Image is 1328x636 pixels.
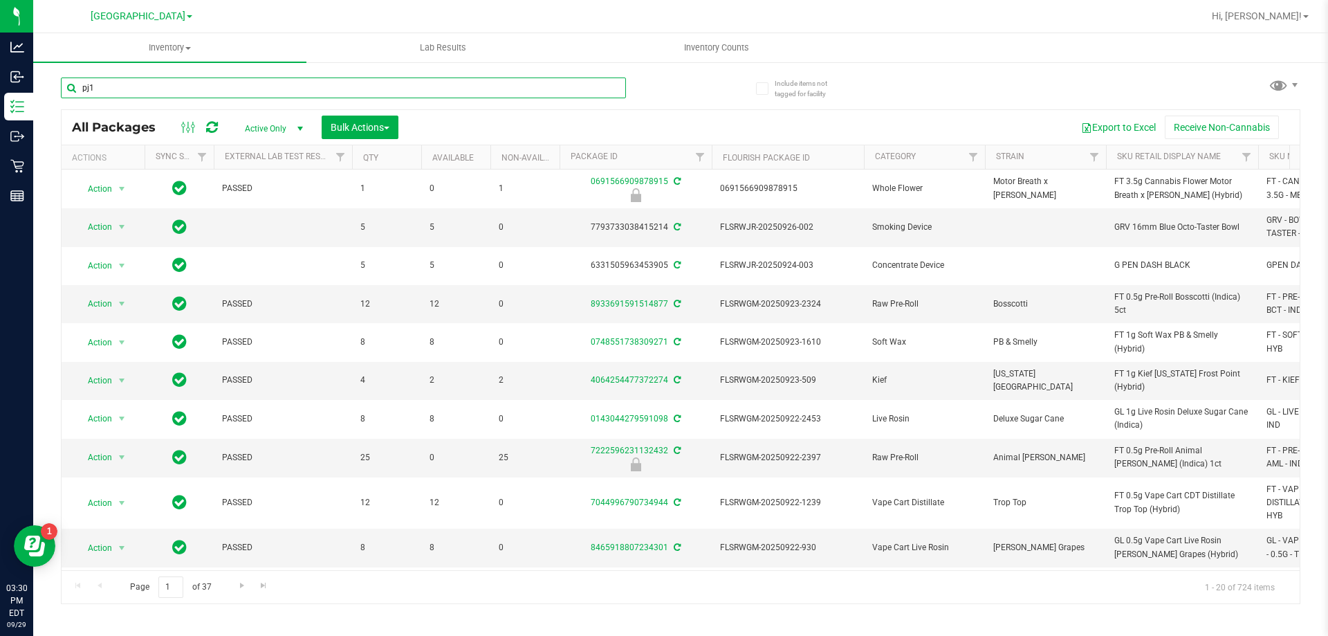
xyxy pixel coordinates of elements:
[689,145,712,169] a: Filter
[156,152,209,161] a: Sync Status
[993,451,1098,464] span: Animal [PERSON_NAME]
[10,100,24,113] inline-svg: Inventory
[401,42,485,54] span: Lab Results
[875,152,916,161] a: Category
[172,448,187,467] span: In Sync
[1083,145,1106,169] a: Filter
[1114,291,1250,317] span: FT 0.5g Pre-Roll Bosscotti (Indica) 5ct
[672,176,681,186] span: Sync from Compliance System
[672,446,681,455] span: Sync from Compliance System
[113,333,131,352] span: select
[993,496,1098,509] span: Trop Top
[1114,444,1250,471] span: FT 0.5g Pre-Roll Animal [PERSON_NAME] (Indica) 1ct
[75,371,113,390] span: Action
[720,412,856,426] span: FLSRWGM-20250922-2453
[360,221,413,234] span: 5
[6,619,27,630] p: 09/29
[499,412,551,426] span: 0
[672,498,681,507] span: Sync from Compliance System
[557,221,714,234] div: 7793733038415214
[993,541,1098,554] span: [PERSON_NAME] Grapes
[672,299,681,309] span: Sync from Compliance System
[720,496,856,509] span: FLSRWGM-20250922-1239
[672,222,681,232] span: Sync from Compliance System
[222,412,344,426] span: PASSED
[993,412,1098,426] span: Deluxe Sugar Cane
[75,256,113,275] span: Action
[557,188,714,202] div: Locked due to Testing Failure
[665,42,768,54] span: Inventory Counts
[775,78,844,99] span: Include items not tagged for facility
[360,374,413,387] span: 4
[329,145,352,169] a: Filter
[872,298,977,311] span: Raw Pre-Roll
[1117,152,1221,161] a: Sku Retail Display Name
[591,414,668,424] a: 0143044279591098
[75,294,113,314] span: Action
[430,182,482,195] span: 0
[720,336,856,349] span: FLSRWGM-20250923-1610
[672,414,681,424] span: Sync from Compliance System
[591,375,668,385] a: 4064254477372274
[1114,329,1250,355] span: FT 1g Soft Wax PB & Smelly (Hybrid)
[172,294,187,314] span: In Sync
[430,496,482,509] span: 12
[363,153,378,163] a: Qty
[113,256,131,275] span: select
[430,336,482,349] span: 8
[75,493,113,513] span: Action
[672,337,681,347] span: Sync from Compliance System
[1235,145,1258,169] a: Filter
[113,448,131,467] span: select
[75,333,113,352] span: Action
[672,375,681,385] span: Sync from Compliance System
[360,182,413,195] span: 1
[113,217,131,237] span: select
[430,221,482,234] span: 5
[430,541,482,554] span: 8
[557,457,714,471] div: Newly Received
[222,298,344,311] span: PASSED
[360,412,413,426] span: 8
[720,221,856,234] span: FLSRWJR-20250926-002
[360,298,413,311] span: 12
[172,255,187,275] span: In Sync
[113,371,131,390] span: select
[580,33,853,62] a: Inventory Counts
[75,179,113,199] span: Action
[872,336,977,349] span: Soft Wax
[672,260,681,270] span: Sync from Compliance System
[591,543,668,552] a: 8465918807234301
[591,498,668,507] a: 7044996790734944
[172,332,187,352] span: In Sync
[499,336,551,349] span: 0
[996,152,1024,161] a: Strain
[1165,116,1279,139] button: Receive Non-Cannabis
[591,176,668,186] a: 0691566909878915
[499,221,551,234] span: 0
[222,496,344,509] span: PASSED
[872,412,977,426] span: Live Rosin
[331,122,389,133] span: Bulk Actions
[1114,175,1250,201] span: FT 3.5g Cannabis Flower Motor Breath x [PERSON_NAME] (Hybrid)
[91,10,185,22] span: [GEOGRAPHIC_DATA]
[1072,116,1165,139] button: Export to Excel
[10,70,24,84] inline-svg: Inbound
[360,259,413,272] span: 5
[872,374,977,387] span: Kief
[1194,576,1286,597] span: 1 - 20 of 724 items
[872,541,977,554] span: Vape Cart Live Rosin
[10,129,24,143] inline-svg: Outbound
[360,451,413,464] span: 25
[222,451,344,464] span: PASSED
[720,541,856,554] span: FLSRWGM-20250922-930
[222,374,344,387] span: PASSED
[118,576,223,598] span: Page of 37
[172,538,187,557] span: In Sync
[591,337,668,347] a: 0748551738309271
[10,159,24,173] inline-svg: Retail
[557,259,714,272] div: 6331505963453905
[113,409,131,428] span: select
[993,336,1098,349] span: PB & Smelly
[720,374,856,387] span: FLSRWGM-20250923-509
